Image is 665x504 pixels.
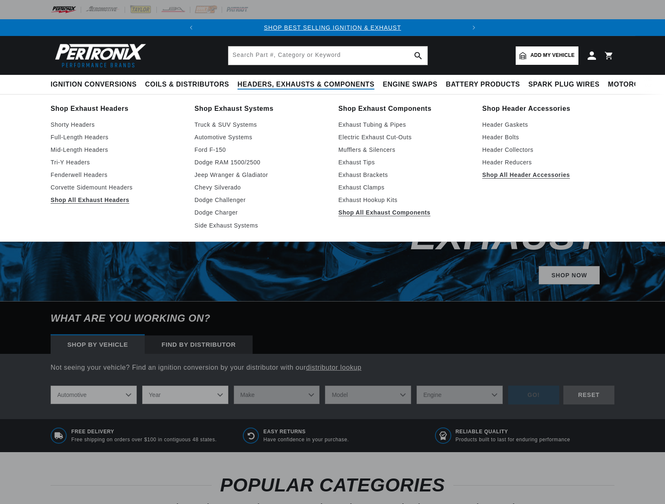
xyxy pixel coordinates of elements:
[194,207,327,217] a: Dodge Charger
[194,220,327,230] a: Side Exhaust Systems
[141,75,233,95] summary: Coils & Distributors
[264,24,401,31] a: SHOP BEST SELLING IGNITION & EXHAUST
[338,170,471,180] a: Exhaust Brackets
[482,120,614,130] a: Header Gaskets
[51,182,183,192] a: Corvette Sidemount Headers
[604,75,662,95] summary: Motorcycle
[51,386,137,404] select: Ride Type
[72,428,217,435] span: Free Delivery
[145,335,253,354] div: Find by Distributor
[383,80,437,89] span: Engine Swaps
[51,41,147,70] img: Pertronix
[465,19,482,36] button: Translation missing: en.sections.announcements.next_announcement
[194,103,327,115] a: Shop Exhaust Systems
[233,75,379,95] summary: Headers, Exhausts & Components
[242,119,600,253] h2: Shop Best Selling Ignition & Exhaust
[51,132,183,142] a: Full-Length Headers
[145,80,229,89] span: Coils & Distributors
[142,386,228,404] select: Year
[51,170,183,180] a: Fenderwell Headers
[417,386,503,404] select: Engine
[516,46,578,65] a: Add my vehicle
[238,80,374,89] span: Headers, Exhausts & Components
[325,386,411,404] select: Model
[528,80,599,89] span: Spark Plug Wires
[608,80,658,89] span: Motorcycle
[263,436,349,443] p: Have confidence in your purchase.
[455,436,570,443] p: Products built to last for enduring performance
[442,75,524,95] summary: Battery Products
[194,170,327,180] a: Jeep Wranger & Gladiator
[338,195,471,205] a: Exhaust Hookup Kits
[530,51,575,59] span: Add my vehicle
[524,75,604,95] summary: Spark Plug Wires
[51,157,183,167] a: Tri-Y Headers
[482,103,614,115] a: Shop Header Accessories
[338,103,471,115] a: Shop Exhaust Components
[194,157,327,167] a: Dodge RAM 1500/2500
[482,170,614,180] a: Shop All Header Accessories
[338,145,471,155] a: Mufflers & Silencers
[338,182,471,192] a: Exhaust Clamps
[51,75,141,95] summary: Ignition Conversions
[183,19,199,36] button: Translation missing: en.sections.announcements.previous_announcement
[199,23,465,32] div: Announcement
[194,132,327,142] a: Automotive Systems
[51,362,614,373] p: Not seeing your vehicle? Find an ignition conversion by your distributor with our
[51,477,614,493] h2: POPULAR CATEGORIES
[263,428,349,435] span: Easy Returns
[338,157,471,167] a: Exhaust Tips
[539,266,600,285] a: SHOP NOW
[51,80,137,89] span: Ignition Conversions
[455,428,570,435] span: RELIABLE QUALITY
[234,386,320,404] select: Make
[563,386,614,404] div: RESET
[228,46,427,65] input: Search Part #, Category or Keyword
[51,145,183,155] a: Mid-Length Headers
[194,145,327,155] a: Ford F-150
[30,302,635,335] h6: What are you working on?
[446,80,520,89] span: Battery Products
[379,75,442,95] summary: Engine Swaps
[482,157,614,167] a: Header Reducers
[338,207,471,217] a: Shop All Exhaust Components
[194,195,327,205] a: Dodge Challenger
[30,19,635,36] slideshow-component: Translation missing: en.sections.announcements.announcement_bar
[194,120,327,130] a: Truck & SUV Systems
[338,120,471,130] a: Exhaust Tubing & Pipes
[482,132,614,142] a: Header Bolts
[194,182,327,192] a: Chevy Silverado
[51,195,183,205] a: Shop All Exhaust Headers
[51,120,183,130] a: Shorty Headers
[51,335,145,354] div: Shop by vehicle
[199,23,465,32] div: 1 of 2
[409,46,427,65] button: search button
[306,364,362,371] a: distributor lookup
[51,103,183,115] a: Shop Exhaust Headers
[72,436,217,443] p: Free shipping on orders over $100 in contiguous 48 states.
[338,132,471,142] a: Electric Exhaust Cut-Outs
[482,145,614,155] a: Header Collectors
